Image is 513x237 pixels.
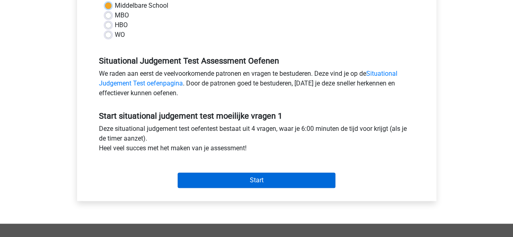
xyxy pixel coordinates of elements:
[93,124,421,156] div: Deze situational judgement test oefentest bestaat uit 4 vragen, waar je 6:00 minuten de tijd voor...
[178,173,335,188] input: Start
[115,11,129,20] label: MBO
[115,30,125,40] label: WO
[99,56,414,66] h5: Situational Judgement Test Assessment Oefenen
[93,69,421,101] div: We raden aan eerst de veelvoorkomende patronen en vragen te bestuderen. Deze vind je op de . Door...
[99,111,414,121] h5: Start situational judgement test moeilijke vragen 1
[115,1,168,11] label: Middelbare School
[115,20,128,30] label: HBO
